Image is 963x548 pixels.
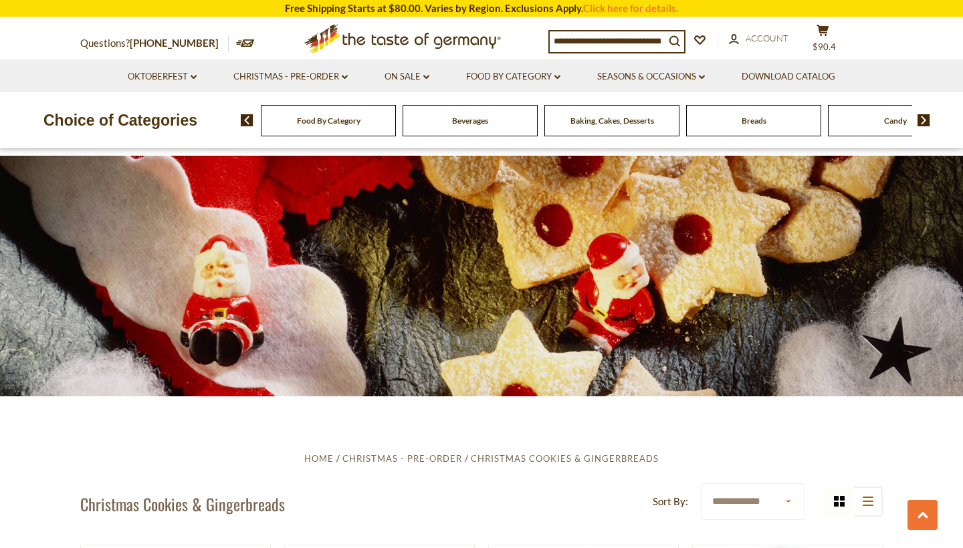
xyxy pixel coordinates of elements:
a: Baking, Cakes, Desserts [570,116,654,126]
label: Sort By: [653,493,688,510]
a: Christmas - PRE-ORDER [342,453,462,464]
a: Seasons & Occasions [597,70,705,84]
a: Account [729,31,788,46]
span: $90.4 [813,41,836,52]
a: Christmas - PRE-ORDER [233,70,348,84]
a: Download Catalog [742,70,835,84]
a: Food By Category [466,70,560,84]
a: [PHONE_NUMBER] [130,37,219,49]
button: $90.4 [802,24,843,57]
a: Click here for details. [583,2,678,14]
a: Food By Category [297,116,360,126]
a: Breads [742,116,766,126]
a: Home [304,453,334,464]
img: previous arrow [241,114,253,126]
a: On Sale [385,70,429,84]
a: Oktoberfest [128,70,197,84]
p: Questions? [80,35,229,52]
span: Account [746,33,788,43]
a: Beverages [452,116,488,126]
h1: Christmas Cookies & Gingerbreads [80,494,285,514]
img: next arrow [918,114,930,126]
a: Candy [884,116,907,126]
a: Christmas Cookies & Gingerbreads [471,453,659,464]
